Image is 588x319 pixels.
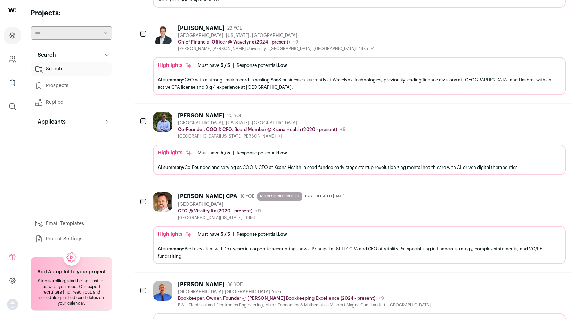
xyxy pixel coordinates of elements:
[221,63,230,68] span: 5 / 5
[153,112,566,175] a: [PERSON_NAME] 20 YOE [GEOGRAPHIC_DATA], [US_STATE], [GEOGRAPHIC_DATA] Co-Founder, COO & CFO, Boar...
[31,115,112,129] button: Applicants
[178,202,348,207] div: [GEOGRAPHIC_DATA]
[31,62,112,76] a: Search
[153,281,172,301] img: 611b5205d998179307887478f711ce13c494594b8f9abfdaa7fcd9f6487c61a6.jpg
[158,245,561,260] div: Berkeley alum with 15+ years in corporate accounting, now a Principal at SPITZ CPA and CFO at Vit...
[31,8,112,18] h2: Projects:
[33,51,56,59] p: Search
[158,247,185,251] span: AI summary:
[33,118,66,126] p: Applicants
[257,192,302,201] span: REFRESHING PROFILE
[278,232,287,236] span: Low
[178,39,290,45] p: Chief Financial Officer @ Wavelynx (2024 - present)
[178,112,224,119] div: [PERSON_NAME]
[237,232,287,237] div: Response potential:
[158,165,185,170] span: AI summary:
[293,40,299,45] span: +9
[158,164,561,171] div: Co-Founded and serving as COO & CFO at Ksana Health, a seed-funded early-stage startup revolution...
[153,192,566,264] a: [PERSON_NAME] CPA 18 YOE REFRESHING PROFILE Last updated [DATE] [GEOGRAPHIC_DATA] CFO @ Vitality ...
[7,299,18,310] img: nopic.png
[198,232,230,237] div: Must have:
[31,217,112,231] a: Email Templates
[178,193,237,200] div: [PERSON_NAME] CPA
[255,209,261,213] span: +9
[227,25,242,31] span: 23 YOE
[278,134,282,138] span: +1
[340,127,346,132] span: +9
[178,127,337,132] p: Co-Founder, COO & CFO, Board Member @ Ksana Health (2020 - present)
[198,232,287,237] ul: |
[237,150,287,156] div: Response potential:
[31,79,112,93] a: Prospects
[4,75,21,91] a: Company Lists
[198,150,230,156] div: Must have:
[4,51,21,68] a: Company and ATS Settings
[153,112,172,132] img: 27f1011fd4e2d632805a056e289d9a533392a55f6e1387ed6a681dcc7129f5c2
[153,25,172,44] img: f260690ad7304ed6e67f05541df530535edf5a7cba13591203422e6b68c43602.jpg
[158,231,192,238] div: Highlights
[178,296,375,301] p: Bookkeeper, Owner, Founder @ [PERSON_NAME] Bookkeeping Excellence (2024 - present)
[178,46,375,52] div: [PERSON_NAME] [PERSON_NAME] University - [GEOGRAPHIC_DATA], [GEOGRAPHIC_DATA] - 1985
[7,299,18,310] button: Open dropdown
[227,113,243,118] span: 20 YOE
[31,95,112,109] a: Replied
[278,150,287,155] span: Low
[178,33,375,38] div: [GEOGRAPHIC_DATA], [US_STATE], [GEOGRAPHIC_DATA]
[37,269,106,275] h2: Add Autopilot to your project
[31,232,112,246] a: Project Settings
[153,192,172,212] img: 68a776fccb5a61432adb979fde092aa9698ef1b93dfaccd9f5c639edd27be6a2.jpg
[31,257,112,311] a: Add Autopilot to your project Stop scrolling, start hiring. Just tell us what you need. Our exper...
[178,215,348,220] div: [GEOGRAPHIC_DATA][US_STATE] - 1996
[158,78,185,82] span: AI summary:
[178,281,224,288] div: [PERSON_NAME]
[158,62,192,69] div: Highlights
[278,63,287,68] span: Low
[178,302,431,308] div: B.S. - Electrical and Electronics Engineering, Major, Economics & Mathematics Minors ( Magna Cum ...
[198,150,287,156] ul: |
[198,63,230,68] div: Must have:
[221,150,230,155] span: 5 / 5
[378,296,384,301] span: +9
[178,25,224,32] div: [PERSON_NAME]
[305,194,345,199] span: Last updated [DATE]
[8,8,16,12] img: wellfound-shorthand-0d5821cbd27db2630d0214b213865d53afaa358527fdda9d0ea32b1df1b89c2c.svg
[4,27,21,44] a: Projects
[371,47,375,51] span: +1
[158,149,192,156] div: Highlights
[178,133,346,139] div: [GEOGRAPHIC_DATA][US_STATE][PERSON_NAME]
[158,76,561,91] div: CFO with a strong track record in scaling SaaS businesses, currently at Wavelynx Technologies, pr...
[178,289,431,295] div: [GEOGRAPHIC_DATA]-[GEOGRAPHIC_DATA] Area
[227,282,243,287] span: 38 YOE
[240,194,254,199] span: 18 YOE
[35,278,108,306] div: Stop scrolling, start hiring. Just tell us what you need. Our expert recruiters find, reach out, ...
[198,63,287,68] ul: |
[178,208,252,214] p: CFO @ Vitality Rx (2020 - present)
[31,48,112,62] button: Search
[237,63,287,68] div: Response potential:
[221,232,230,236] span: 5 / 5
[153,25,566,95] a: [PERSON_NAME] 23 YOE [GEOGRAPHIC_DATA], [US_STATE], [GEOGRAPHIC_DATA] Chief Financial Officer @ W...
[178,120,346,126] div: [GEOGRAPHIC_DATA], [US_STATE], [GEOGRAPHIC_DATA]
